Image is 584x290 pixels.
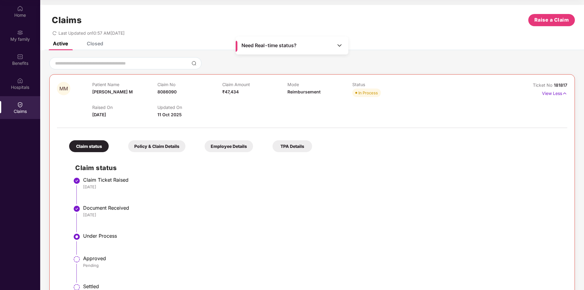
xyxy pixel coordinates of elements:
p: Mode [287,82,352,87]
p: Raised On [92,105,157,110]
span: Last Updated on 10:57 AM[DATE] [58,30,125,36]
span: ₹47,434 [222,89,239,94]
span: 181817 [554,82,567,88]
p: Claim No [157,82,222,87]
div: Claim status [69,140,109,152]
div: Under Process [83,233,561,239]
button: Raise a Claim [528,14,575,26]
p: Patient Name [92,82,157,87]
span: Ticket No [533,82,554,88]
span: Raise a Claim [534,16,569,24]
img: svg+xml;base64,PHN2ZyBpZD0iQ2xhaW0iIHhtbG5zPSJodHRwOi8vd3d3LnczLm9yZy8yMDAwL3N2ZyIgd2lkdGg9IjIwIi... [17,102,23,108]
p: View Less [542,89,567,97]
h2: Claim status [75,163,561,173]
img: svg+xml;base64,PHN2ZyBpZD0iSG9tZSIgeG1sbnM9Imh0dHA6Ly93d3cudzMub3JnLzIwMDAvc3ZnIiB3aWR0aD0iMjAiIG... [17,5,23,12]
img: Toggle Icon [336,42,343,48]
p: Claim Amount [222,82,287,87]
div: TPA Details [273,140,312,152]
img: svg+xml;base64,PHN2ZyBpZD0iU3RlcC1BY3RpdmUtMzJ4MzIiIHhtbG5zPSJodHRwOi8vd3d3LnczLm9yZy8yMDAwL3N2Zy... [73,233,80,240]
span: 8086090 [157,89,177,94]
img: svg+xml;base64,PHN2ZyB3aWR0aD0iMjAiIGhlaWdodD0iMjAiIHZpZXdCb3g9IjAgMCAyMCAyMCIgZmlsbD0ibm9uZSIgeG... [17,30,23,36]
span: redo [52,30,57,36]
span: [PERSON_NAME] M [92,89,133,94]
p: Status [352,82,417,87]
div: Active [53,40,68,47]
div: Pending [83,263,561,268]
img: svg+xml;base64,PHN2ZyBpZD0iU3RlcC1Eb25lLTMyeDMyIiB4bWxucz0iaHR0cDovL3d3dy53My5vcmcvMjAwMC9zdmciIH... [73,205,80,212]
div: Document Received [83,205,561,211]
p: Updated On [157,105,222,110]
div: [DATE] [83,184,561,190]
img: svg+xml;base64,PHN2ZyBpZD0iU2VhcmNoLTMyeDMyIiB4bWxucz0iaHR0cDovL3d3dy53My5vcmcvMjAwMC9zdmciIHdpZH... [192,61,196,66]
span: Reimbursement [287,89,321,94]
img: svg+xml;base64,PHN2ZyBpZD0iSG9zcGl0YWxzIiB4bWxucz0iaHR0cDovL3d3dy53My5vcmcvMjAwMC9zdmciIHdpZHRoPS... [17,78,23,84]
img: svg+xml;base64,PHN2ZyBpZD0iU3RlcC1Eb25lLTMyeDMyIiB4bWxucz0iaHR0cDovL3d3dy53My5vcmcvMjAwMC9zdmciIH... [73,177,80,184]
img: svg+xml;base64,PHN2ZyBpZD0iQmVuZWZpdHMiIHhtbG5zPSJodHRwOi8vd3d3LnczLm9yZy8yMDAwL3N2ZyIgd2lkdGg9Ij... [17,54,23,60]
div: Settled [83,283,561,289]
div: Policy & Claim Details [128,140,185,152]
img: svg+xml;base64,PHN2ZyBpZD0iU3RlcC1QZW5kaW5nLTMyeDMyIiB4bWxucz0iaHR0cDovL3d3dy53My5vcmcvMjAwMC9zdm... [73,256,80,263]
img: svg+xml;base64,PHN2ZyB4bWxucz0iaHR0cDovL3d3dy53My5vcmcvMjAwMC9zdmciIHdpZHRoPSIxNyIgaGVpZ2h0PSIxNy... [562,90,567,97]
div: Approved [83,255,561,261]
div: Closed [87,40,103,47]
span: [DATE] [92,112,106,117]
span: MM [59,86,68,91]
h1: Claims [52,15,82,25]
div: Employee Details [205,140,253,152]
span: Need Real-time status? [241,42,297,49]
div: Claim Ticket Raised [83,177,561,183]
span: 11 Oct 2025 [157,112,182,117]
div: In Process [358,90,378,96]
div: [DATE] [83,212,561,218]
